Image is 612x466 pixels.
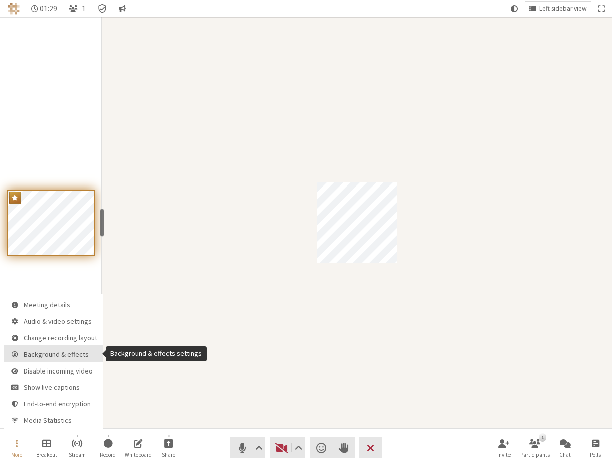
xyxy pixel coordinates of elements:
[33,434,61,461] button: Manage Breakout Rooms
[490,434,518,461] button: Invite participants (Alt+I)
[24,318,97,325] span: Audio & video settings
[539,433,546,441] div: 1
[559,452,571,458] span: Chat
[24,417,97,424] span: Media Statistics
[94,434,122,461] button: Start recording
[155,434,183,461] button: Start sharing
[359,437,382,458] button: End or leave meeting
[4,412,103,430] button: Media Statistics
[497,452,511,458] span: Invite
[82,4,86,13] span: 1
[162,452,175,458] span: Share
[4,362,103,379] button: Control whether to receive incoming video
[230,437,265,458] button: Mute (Alt+A)
[40,4,57,13] span: 01:29
[4,395,103,412] button: Add an extra layer of protection to your meeting with end-to-end encryption
[24,367,97,375] span: Disable incoming video
[4,379,103,395] button: Let you read the words that are spoken in the meeting
[506,2,522,16] button: Using system theme
[521,434,549,461] button: Open participant list
[24,384,97,391] span: Show live captions
[4,312,103,329] button: Meeting settings
[115,2,130,16] button: Conversation
[24,301,97,309] span: Meeting details
[4,329,103,345] button: Control the recording layout of this meeting
[270,437,305,458] button: Start video (Alt+V)
[100,209,104,237] div: resize
[4,294,103,312] button: Wes's Meeting
[4,345,103,362] button: Background & effects settings
[525,2,591,16] button: Change layout
[24,351,97,358] span: Background & effects
[581,434,609,461] button: Open poll
[3,434,31,461] button: Open menu
[24,334,97,342] span: Change recording layout
[590,452,601,458] span: Polls
[24,400,97,408] span: End-to-end encryption
[292,437,305,458] button: Video setting
[8,3,20,15] img: Iotum
[69,452,86,458] span: Stream
[65,2,90,16] button: Open participant list
[594,2,608,16] button: Fullscreen
[551,434,579,461] button: Open chat
[520,452,550,458] span: Participants
[93,2,111,16] div: Meeting details Encryption enabled
[124,434,152,461] button: Open shared whiteboard
[36,452,57,458] span: Breakout
[310,437,332,458] button: Send a reaction
[27,2,62,16] div: Timer
[332,437,355,458] button: Raise hand
[539,5,587,13] span: Left sidebar view
[63,434,91,461] button: Start streaming
[11,452,22,458] span: More
[252,437,265,458] button: Audio settings
[100,452,116,458] span: Record
[102,17,612,428] section: Participant
[125,452,152,458] span: Whiteboard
